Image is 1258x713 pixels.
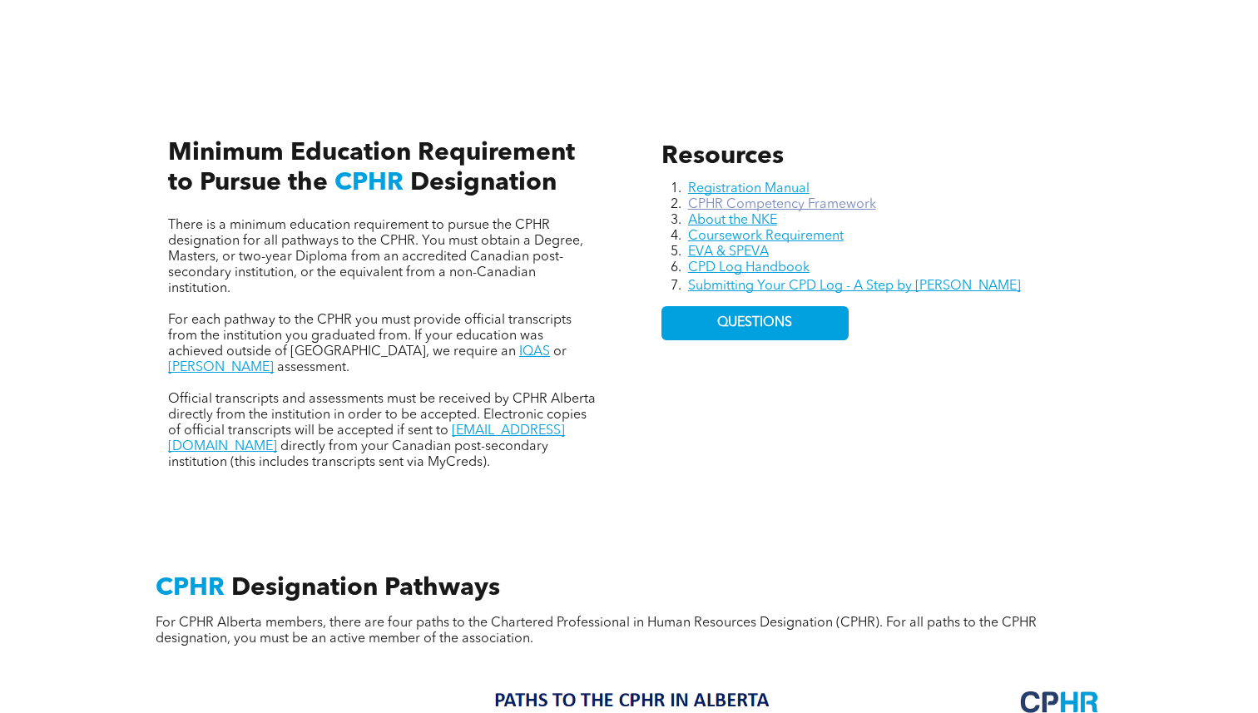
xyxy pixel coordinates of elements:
a: QUESTIONS [661,306,849,340]
span: assessment. [277,361,349,374]
a: CPHR Competency Framework [688,198,876,211]
a: Registration Manual [688,182,810,196]
a: [PERSON_NAME] [168,361,274,374]
span: directly from your Canadian post-secondary institution (this includes transcripts sent via MyCreds). [168,440,548,469]
span: For each pathway to the CPHR you must provide official transcripts from the institution you gradu... [168,314,572,359]
span: Minimum Education Requirement to Pursue the [168,141,575,196]
span: CPHR [156,576,225,601]
a: About the NKE [688,214,777,227]
span: For CPHR Alberta members, there are four paths to the Chartered Professional in Human Resources D... [156,616,1037,646]
a: IQAS [519,345,550,359]
a: Coursework Requirement [688,230,844,243]
span: Official transcripts and assessments must be received by CPHR Alberta directly from the instituti... [168,393,596,438]
span: Designation [410,171,557,196]
span: CPHR [334,171,404,196]
span: or [553,345,567,359]
span: There is a minimum education requirement to pursue the CPHR designation for all pathways to the C... [168,219,583,295]
span: QUESTIONS [717,315,792,331]
span: Designation Pathways [231,576,500,601]
a: EVA & SPEVA [688,245,769,259]
span: Resources [661,144,784,169]
a: Submitting Your CPD Log - A Step by [PERSON_NAME] [688,280,1021,293]
a: CPD Log Handbook [688,261,810,275]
